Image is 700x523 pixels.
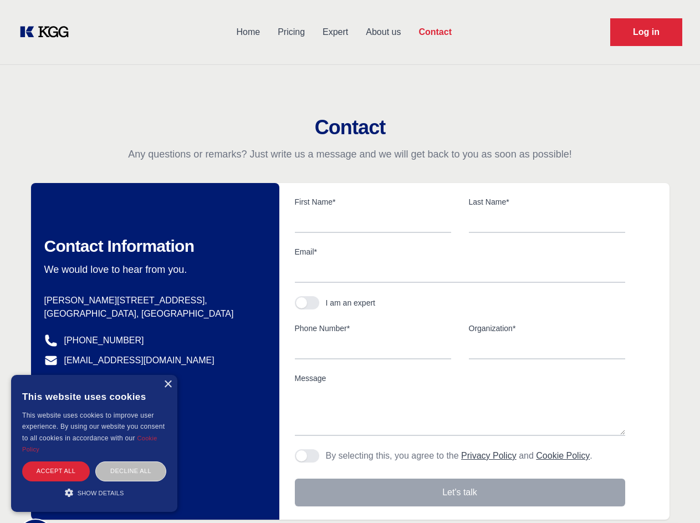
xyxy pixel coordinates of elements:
span: This website uses cookies to improve user experience. By using our website you consent to all coo... [22,412,165,442]
a: KOL Knowledge Platform: Talk to Key External Experts (KEE) [18,23,78,41]
p: [GEOGRAPHIC_DATA], [GEOGRAPHIC_DATA] [44,307,262,321]
div: Accept all [22,461,90,481]
a: Contact [410,18,461,47]
iframe: Chat Widget [645,470,700,523]
a: Cookie Policy [536,451,590,460]
label: Email* [295,246,625,257]
a: [PHONE_NUMBER] [64,334,144,347]
div: Show details [22,487,166,498]
a: Privacy Policy [461,451,517,460]
a: Home [227,18,269,47]
p: Any questions or remarks? Just write us a message and we will get back to you as soon as possible! [13,148,687,161]
span: Show details [78,490,124,496]
label: Phone Number* [295,323,451,334]
div: This website uses cookies [22,383,166,410]
label: Message [295,373,625,384]
h2: Contact Information [44,236,262,256]
div: Close [163,380,172,389]
label: First Name* [295,196,451,207]
p: [PERSON_NAME][STREET_ADDRESS], [44,294,262,307]
label: Last Name* [469,196,625,207]
label: Organization* [469,323,625,334]
a: About us [357,18,410,47]
a: Request Demo [610,18,682,46]
div: Decline all [95,461,166,481]
a: @knowledgegategroup [44,374,155,387]
div: I am an expert [326,297,376,308]
button: Let's talk [295,479,625,506]
h2: Contact [13,116,687,139]
p: We would love to hear from you. [44,263,262,276]
a: Expert [314,18,357,47]
a: Pricing [269,18,314,47]
p: By selecting this, you agree to the and . [326,449,592,463]
a: Cookie Policy [22,435,157,453]
a: [EMAIL_ADDRESS][DOMAIN_NAME] [64,354,214,367]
